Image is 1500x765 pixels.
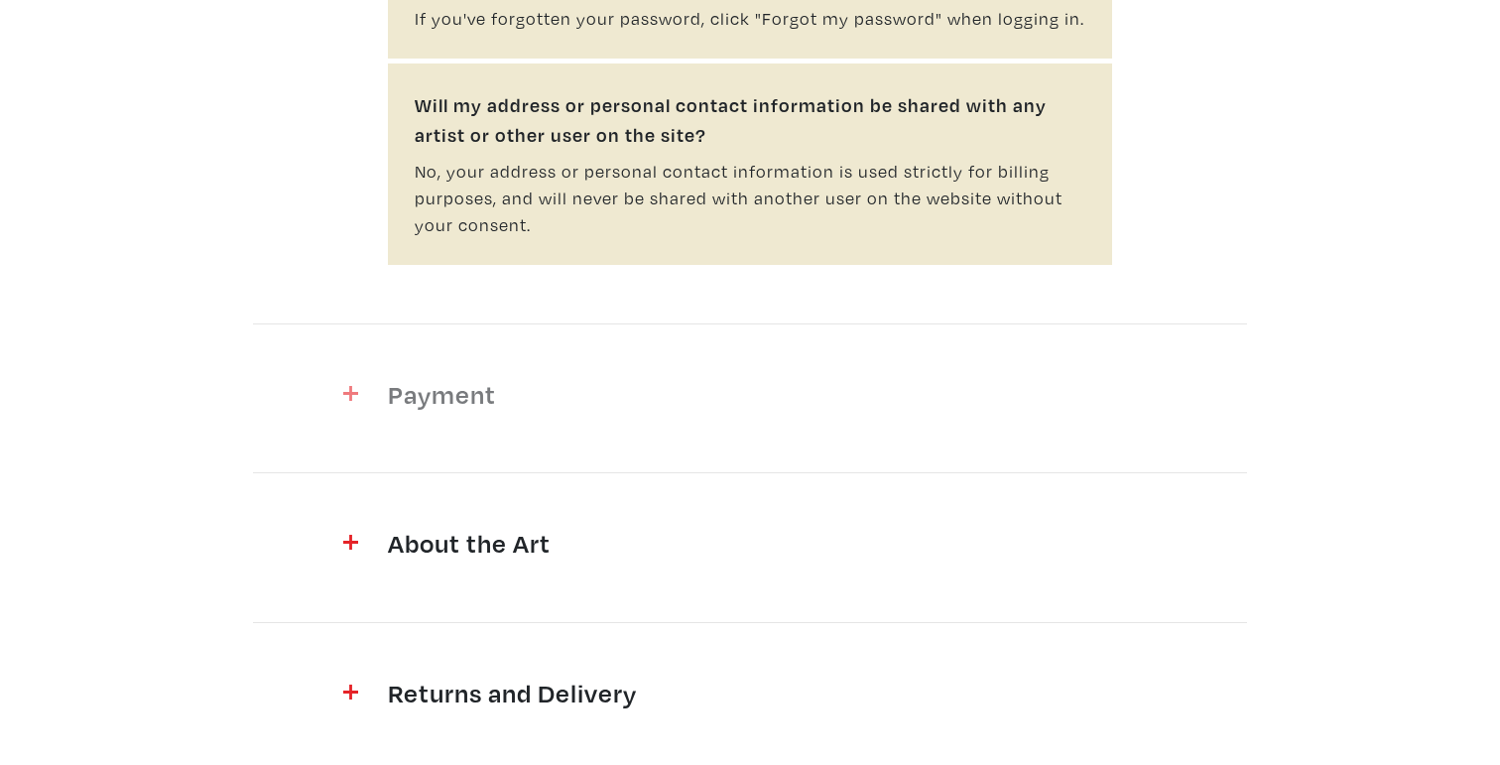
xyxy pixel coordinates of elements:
[343,386,358,401] img: plus.svg
[388,527,1112,559] h4: About the Art
[415,7,1084,30] span: If you've forgotten your password, click "Forgot my password" when logging in.
[388,677,1112,708] h4: Returns and Delivery
[415,90,1085,149] b: Will my address or personal contact information be shared with any artist or other user on the site?
[343,685,358,700] img: plus.svg
[415,160,1062,236] span: No, your address or personal contact information is used strictly for billing purposes, and will ...
[343,535,358,550] img: plus.svg
[388,378,1112,410] h4: Payment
